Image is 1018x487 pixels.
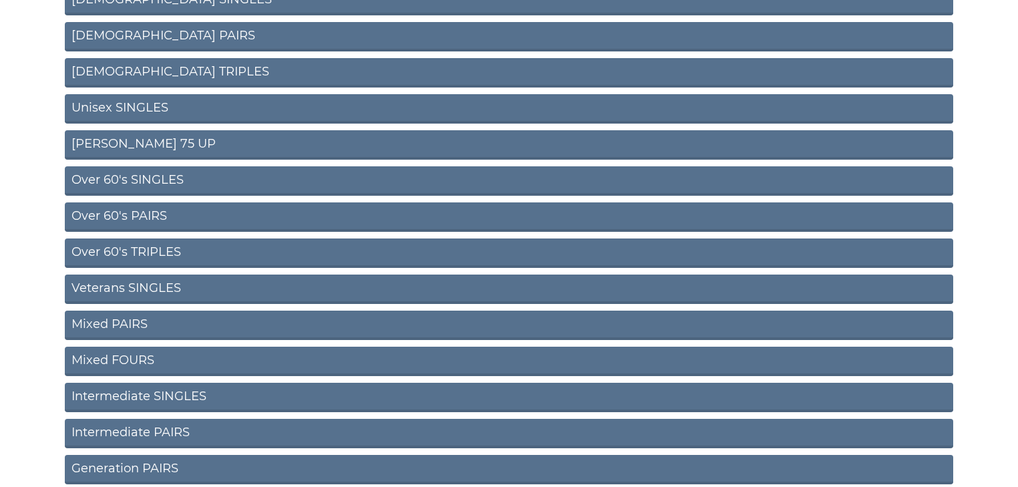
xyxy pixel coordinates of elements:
[65,166,953,196] a: Over 60's SINGLES
[65,419,953,448] a: Intermediate PAIRS
[65,275,953,304] a: Veterans SINGLES
[65,94,953,124] a: Unisex SINGLES
[65,311,953,340] a: Mixed PAIRS
[65,347,953,376] a: Mixed FOURS
[65,455,953,484] a: Generation PAIRS
[65,383,953,412] a: Intermediate SINGLES
[65,238,953,268] a: Over 60's TRIPLES
[65,22,953,51] a: [DEMOGRAPHIC_DATA] PAIRS
[65,130,953,160] a: [PERSON_NAME] 75 UP
[65,202,953,232] a: Over 60's PAIRS
[65,58,953,88] a: [DEMOGRAPHIC_DATA] TRIPLES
